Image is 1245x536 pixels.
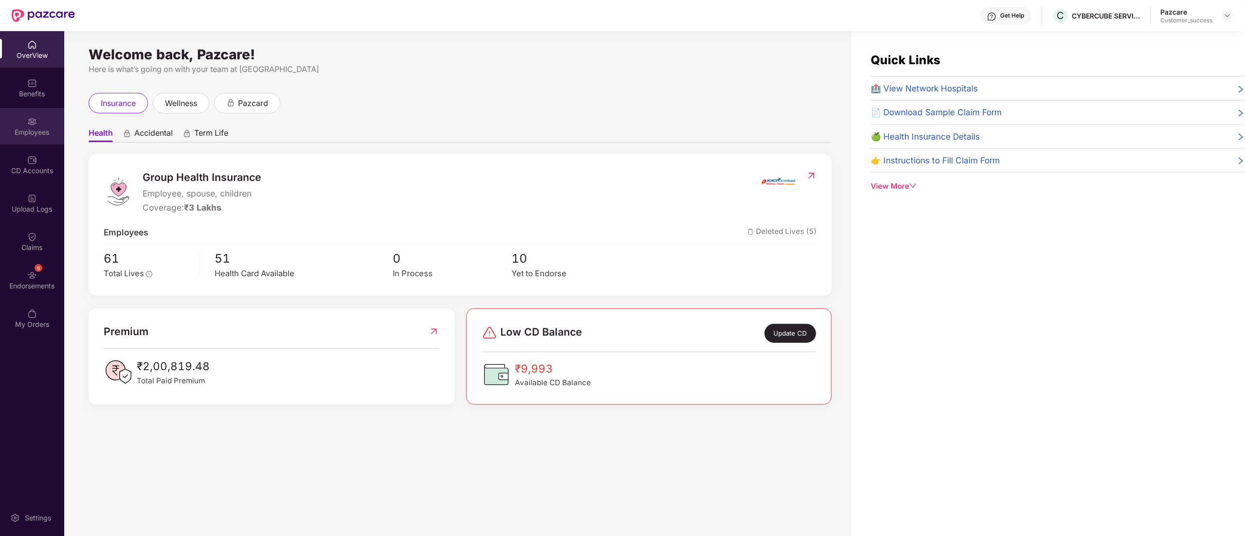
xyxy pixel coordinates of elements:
span: 51 [215,249,393,268]
img: svg+xml;base64,PHN2ZyBpZD0iRHJvcGRvd24tMzJ4MzIiIHhtbG5zPSJodHRwOi8vd3d3LnczLm9yZy8yMDAwL3N2ZyIgd2... [1224,12,1231,19]
img: svg+xml;base64,PHN2ZyBpZD0iQ0RfQWNjb3VudHMiIGRhdGEtbmFtZT0iQ0QgQWNjb3VudHMiIHhtbG5zPSJodHRwOi8vd3... [27,155,37,165]
div: Health Card Available [215,268,393,280]
img: svg+xml;base64,PHN2ZyBpZD0iTXlfT3JkZXJzIiBkYXRhLW5hbWU9Ik15IE9yZGVycyIgeG1sbnM9Imh0dHA6Ly93d3cudz... [27,309,37,319]
span: ₹3 Lakhs [184,202,221,213]
span: Total Paid Premium [137,375,210,387]
span: Health [89,128,113,142]
span: pazcard [238,97,268,109]
span: Available CD Balance [515,377,591,389]
span: ₹2,00,819.48 [137,357,210,375]
span: 0 [393,249,512,268]
span: C [1057,10,1064,21]
img: svg+xml;base64,PHN2ZyBpZD0iRW1wbG95ZWVzIiB4bWxucz0iaHR0cDovL3d3dy53My5vcmcvMjAwMC9zdmciIHdpZHRoPS... [27,117,37,126]
span: 10 [512,249,631,268]
span: Group Health Insurance [143,169,261,185]
span: right [1237,107,1245,119]
img: New Pazcare Logo [12,9,75,22]
div: animation [226,98,235,107]
span: 🍏 Health Insurance Details [871,130,980,143]
img: svg+xml;base64,PHN2ZyBpZD0iVXBsb2FkX0xvZ3MiIGRhdGEtbmFtZT0iVXBsb2FkIExvZ3MiIHhtbG5zPSJodHRwOi8vd3... [27,194,37,203]
span: Accidental [134,128,173,142]
div: In Process [393,268,512,280]
span: Employees [104,226,148,239]
span: insurance [101,97,136,109]
span: Low CD Balance [500,324,582,343]
span: 🏥 View Network Hospitals [871,82,978,95]
span: 👉 Instructions to Fill Claim Form [871,154,1000,167]
img: svg+xml;base64,PHN2ZyBpZD0iSGVscC0zMngzMiIgeG1sbnM9Imh0dHA6Ly93d3cudzMub3JnLzIwMDAvc3ZnIiB3aWR0aD... [987,12,997,21]
img: RedirectIcon [806,171,817,180]
img: svg+xml;base64,PHN2ZyBpZD0iQ2xhaW0iIHhtbG5zPSJodHRwOi8vd3d3LnczLm9yZy8yMDAwL3N2ZyIgd2lkdGg9IjIwIi... [27,232,37,242]
span: info-circle [146,271,152,277]
span: Deleted Lives (5) [748,226,817,239]
span: wellness [165,97,197,109]
div: Coverage: [143,201,261,214]
img: svg+xml;base64,PHN2ZyBpZD0iRGFuZ2VyLTMyeDMyIiB4bWxucz0iaHR0cDovL3d3dy53My5vcmcvMjAwMC9zdmciIHdpZH... [482,325,497,340]
div: View More [871,180,1245,192]
img: svg+xml;base64,PHN2ZyBpZD0iU2V0dGluZy0yMHgyMCIgeG1sbnM9Imh0dHA6Ly93d3cudzMub3JnLzIwMDAvc3ZnIiB3aW... [10,513,20,523]
span: Quick Links [871,53,940,67]
div: CYBERCUBE SERVICES [1072,11,1140,20]
div: Get Help [1001,12,1025,19]
img: logo [104,177,133,206]
span: 61 [104,249,193,268]
span: 📄 Download Sample Claim Form [871,106,1002,119]
span: right [1237,132,1245,143]
span: Premium [104,323,148,339]
div: Pazcare [1161,7,1213,17]
div: animation [123,129,131,138]
div: 6 [35,264,42,272]
span: down [909,182,916,189]
span: Total Lives [104,268,144,278]
span: Term Life [194,128,228,142]
img: deleteIcon [748,229,754,235]
img: RedirectIcon [429,323,439,339]
div: Yet to Endorse [512,268,631,280]
div: Settings [22,513,54,523]
div: Update CD [765,324,816,343]
img: insurerIcon [760,169,797,194]
span: right [1237,156,1245,167]
div: animation [183,129,191,138]
img: svg+xml;base64,PHN2ZyBpZD0iQmVuZWZpdHMiIHhtbG5zPSJodHRwOi8vd3d3LnczLm9yZy8yMDAwL3N2ZyIgd2lkdGg9Ij... [27,78,37,88]
span: right [1237,84,1245,95]
img: PaidPremiumIcon [104,357,133,387]
div: Customer_success [1161,17,1213,24]
img: CDBalanceIcon [482,360,511,389]
span: ₹9,993 [515,360,591,377]
div: Welcome back, Pazcare! [89,51,832,58]
img: svg+xml;base64,PHN2ZyBpZD0iRW5kb3JzZW1lbnRzIiB4bWxucz0iaHR0cDovL3d3dy53My5vcmcvMjAwMC9zdmciIHdpZH... [27,270,37,280]
div: Here is what’s going on with your team at [GEOGRAPHIC_DATA] [89,63,832,75]
span: Employee, spouse, children [143,187,261,200]
img: svg+xml;base64,PHN2ZyBpZD0iSG9tZSIgeG1sbnM9Imh0dHA6Ly93d3cudzMub3JnLzIwMDAvc3ZnIiB3aWR0aD0iMjAiIG... [27,40,37,50]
